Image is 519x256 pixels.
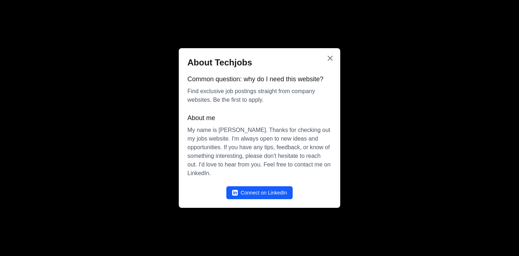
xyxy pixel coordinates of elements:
a: Connect on LinkedIn [226,186,293,199]
h3: Common question: why do I need this website? [187,74,332,84]
button: Close [326,54,334,63]
p: Find exclusive job postings straight from company websites. Be the first to apply. [187,87,332,104]
p: My name is [PERSON_NAME]. Thanks for checking out my jobs website. I'm always open to new ideas a... [187,126,332,178]
h2: About Techjobs [187,57,332,68]
h3: About me [187,113,332,123]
